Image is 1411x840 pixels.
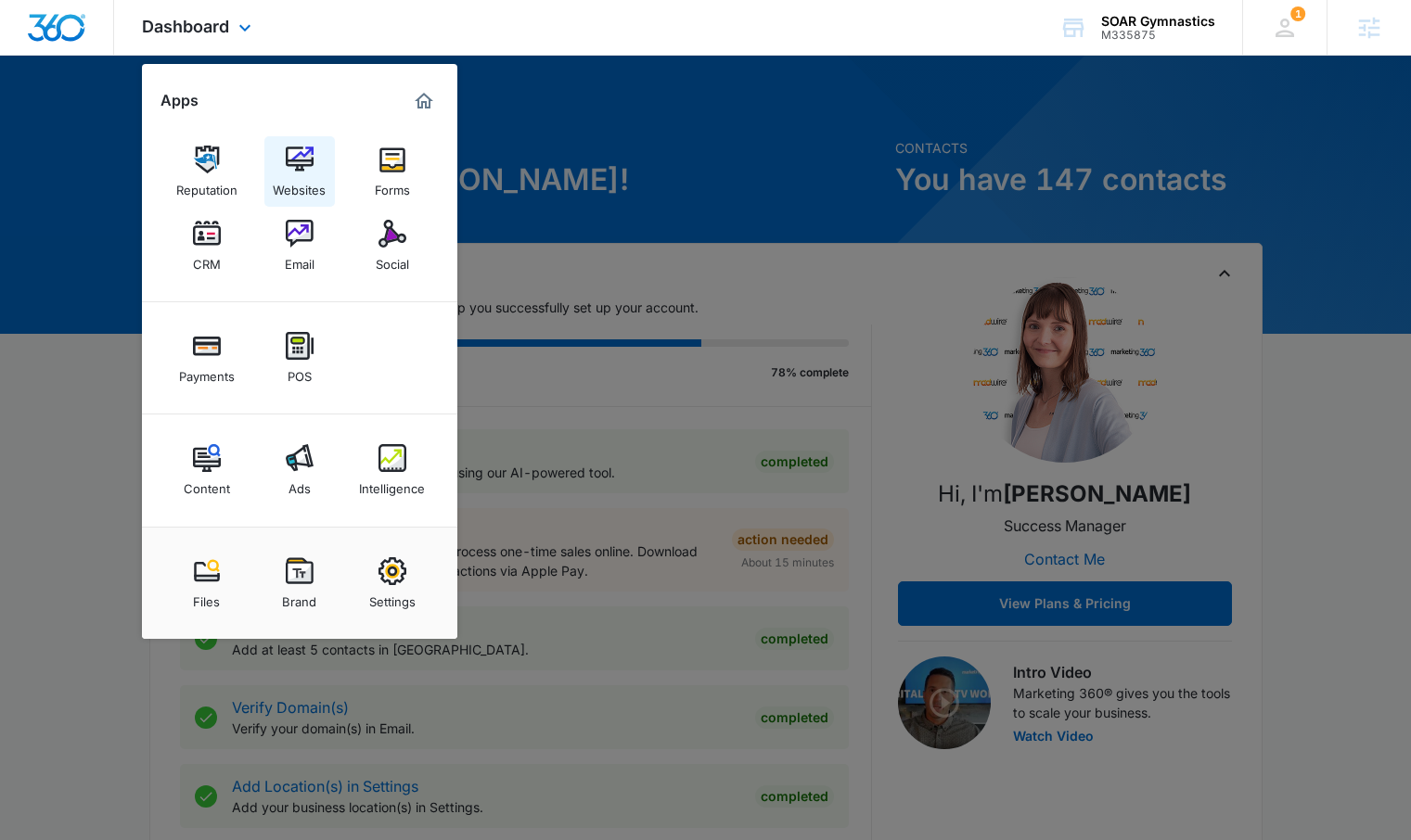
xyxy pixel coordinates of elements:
[142,17,229,36] span: Dashboard
[357,136,428,207] a: Forms
[273,173,326,197] div: Websites
[179,360,235,384] div: Payments
[205,109,313,121] div: Keywords by Traffic
[172,323,242,393] a: Payments
[193,585,220,609] div: Files
[264,435,335,505] a: Ads
[184,472,230,496] div: Content
[193,248,221,272] div: CRM
[1290,6,1305,21] div: notifications count
[285,248,314,272] div: Email
[1290,6,1305,21] span: 1
[176,173,237,197] div: Reputation
[50,108,65,122] img: tab_domain_overview_orange.svg
[172,435,242,505] a: Content
[264,548,335,618] a: Brand
[357,210,428,281] a: Social
[359,472,425,496] div: Intelligence
[1101,29,1215,42] div: account id
[48,48,204,63] div: Domain: [DOMAIN_NAME]
[289,472,311,496] div: Ads
[185,108,199,122] img: tab_keywords_by_traffic_grey.svg
[376,248,409,272] div: Social
[30,30,45,45] img: logo_orange.svg
[282,585,316,609] div: Brand
[71,109,166,121] div: Domain Overview
[369,585,416,609] div: Settings
[264,323,335,393] a: POS
[172,210,242,281] a: CRM
[172,136,242,207] a: Reputation
[172,548,242,618] a: Files
[375,173,410,197] div: Forms
[288,360,312,384] div: POS
[264,136,335,207] a: Websites
[357,435,428,505] a: Intelligence
[357,548,428,618] a: Settings
[409,86,439,116] a: Marketing 360® Dashboard
[264,210,335,281] a: Email
[1101,14,1215,29] div: account name
[160,92,199,109] h2: Apps
[30,48,45,63] img: website_grey.svg
[52,30,91,45] div: v 4.0.25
